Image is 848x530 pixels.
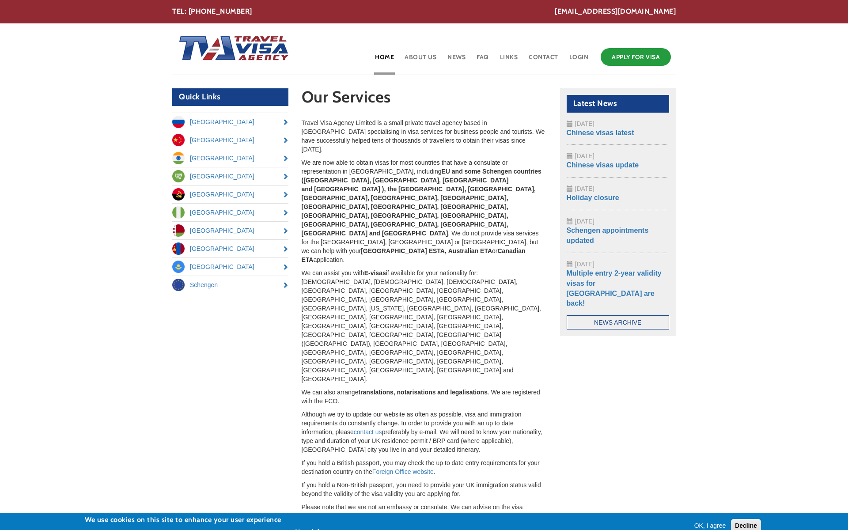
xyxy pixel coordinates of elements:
[302,388,547,405] p: We can also arrange . We are registered with the FCO.
[302,118,547,154] p: Travel Visa Agency Limited is a small private travel agency based in [GEOGRAPHIC_DATA] specialisi...
[302,168,541,237] strong: EU and some Schengen countries ([GEOGRAPHIC_DATA], [GEOGRAPHIC_DATA], [GEOGRAPHIC_DATA] and [GEOG...
[567,161,639,169] a: Chinese visas update
[172,7,676,17] div: TEL: [PHONE_NUMBER]
[575,185,594,192] span: [DATE]
[172,222,288,239] a: [GEOGRAPHIC_DATA]
[691,521,730,530] button: OK, I agree
[575,152,594,159] span: [DATE]
[302,158,547,264] p: We are now able to obtain visas for most countries that have a consulate or representation in [GE...
[555,7,676,17] a: [EMAIL_ADDRESS][DOMAIN_NAME]
[567,129,634,136] a: Chinese visas latest
[567,227,649,244] a: Schengen appointments updated
[302,410,547,454] p: Although we try to update our website as often as possible, visa and immigration requirements do ...
[575,218,594,225] span: [DATE]
[528,46,559,75] a: Contact
[172,149,288,167] a: [GEOGRAPHIC_DATA]
[302,481,547,498] p: If you hold a Non-British passport, you need to provide your UK immigration status valid beyond t...
[358,389,488,396] strong: translations, notarisations and legalisations
[302,269,547,383] p: We can assist you with if available for your nationality for: [DEMOGRAPHIC_DATA], [DEMOGRAPHIC_DA...
[172,113,288,131] a: [GEOGRAPHIC_DATA]
[172,240,288,257] a: [GEOGRAPHIC_DATA]
[172,276,288,294] a: Schengen
[567,315,670,329] a: News Archive
[172,204,288,221] a: [GEOGRAPHIC_DATA]
[567,194,619,201] a: Holiday closure
[172,185,288,203] a: [GEOGRAPHIC_DATA]
[172,258,288,276] a: [GEOGRAPHIC_DATA]
[601,48,671,66] a: Apply for Visa
[568,46,590,75] a: Login
[575,261,594,268] span: [DATE]
[372,468,434,475] a: Foreign Office website
[448,247,492,254] strong: Australian ETA
[447,46,466,75] a: News
[476,46,490,75] a: FAQ
[172,167,288,185] a: [GEOGRAPHIC_DATA]
[85,515,323,525] h2: We use cookies on this site to enhance your user experience
[429,247,447,254] strong: ESTA,
[361,247,427,254] strong: [GEOGRAPHIC_DATA]
[172,131,288,149] a: [GEOGRAPHIC_DATA]
[499,46,519,75] a: Links
[374,46,395,75] a: Home
[302,88,547,110] h1: Our Services
[575,120,594,127] span: [DATE]
[567,95,670,113] h2: Latest News
[364,269,386,276] strong: E-visas
[172,27,290,71] img: Home
[354,428,382,435] a: contact us
[404,46,437,75] a: About Us
[567,269,662,307] a: Multiple entry 2-year validity visas for [GEOGRAPHIC_DATA] are back!
[302,458,547,476] p: If you hold a British passport, you may check the up to date entry requirements for your destinat...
